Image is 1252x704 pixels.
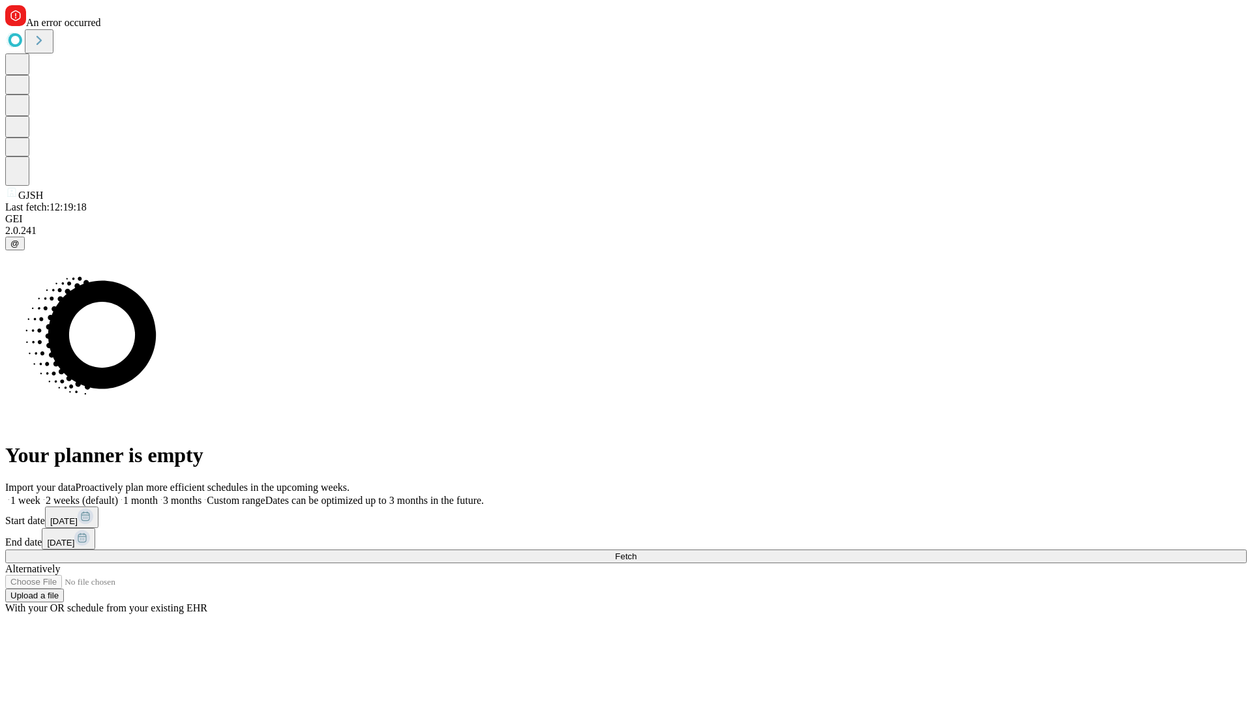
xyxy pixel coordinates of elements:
span: GJSH [18,190,43,201]
span: Last fetch: 12:19:18 [5,201,87,213]
div: Start date [5,506,1247,528]
span: [DATE] [50,516,78,526]
span: Import your data [5,482,76,493]
div: GEI [5,213,1247,225]
span: 3 months [163,495,201,506]
h1: Your planner is empty [5,443,1247,467]
span: 1 week [10,495,40,506]
span: Dates can be optimized up to 3 months in the future. [265,495,484,506]
div: 2.0.241 [5,225,1247,237]
span: An error occurred [26,17,101,28]
button: @ [5,237,25,250]
span: 1 month [123,495,158,506]
span: With your OR schedule from your existing EHR [5,602,207,613]
button: [DATE] [42,528,95,550]
span: 2 weeks (default) [46,495,118,506]
span: [DATE] [47,538,74,548]
span: @ [10,239,20,248]
span: Alternatively [5,563,60,574]
span: Proactively plan more efficient schedules in the upcoming weeks. [76,482,350,493]
button: [DATE] [45,506,98,528]
span: Custom range [207,495,265,506]
button: Upload a file [5,589,64,602]
span: Fetch [615,551,636,561]
div: End date [5,528,1247,550]
button: Fetch [5,550,1247,563]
